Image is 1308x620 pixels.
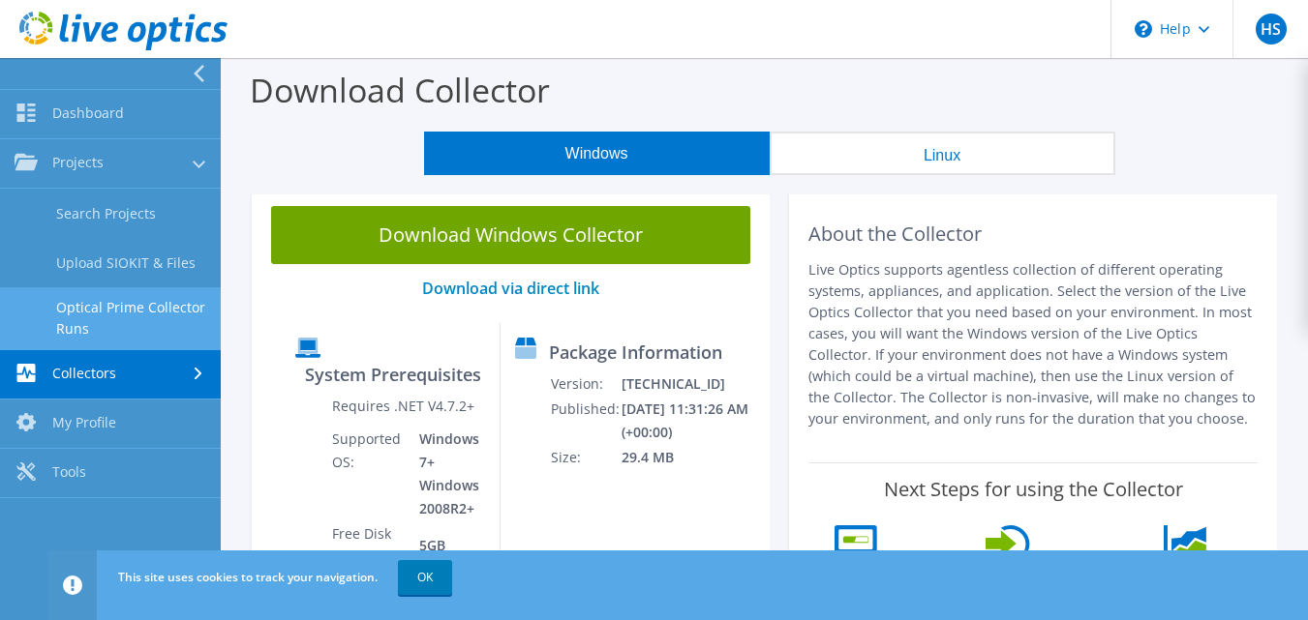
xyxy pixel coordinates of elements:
svg: \n [1135,20,1152,38]
td: Supported OS: [331,427,405,521]
td: Size: [550,445,621,470]
td: 29.4 MB [621,445,761,470]
a: Download via direct link [422,278,599,299]
a: Download Windows Collector [271,206,750,264]
label: Package Information [549,342,722,362]
label: Download Collector [250,68,550,112]
button: Linux [770,132,1115,175]
td: 5GB [405,521,485,570]
td: Published: [550,397,621,445]
a: OK [398,560,452,595]
h2: About the Collector [808,222,1258,246]
td: [TECHNICAL_ID] [621,371,761,397]
span: This site uses cookies to track your navigation. [118,569,378,585]
label: Next Steps for using the Collector [884,478,1183,501]
span: HS [1256,14,1287,44]
button: Windows [424,132,770,175]
td: Version: [550,371,621,397]
label: System Prerequisites [305,365,481,384]
p: Live Optics supports agentless collection of different operating systems, appliances, and applica... [808,259,1258,429]
td: [DATE] 11:31:26 AM (+00:00) [621,397,761,445]
td: Free Disk Space: [331,521,405,570]
td: Windows 7+ Windows 2008R2+ [405,427,485,521]
label: Requires .NET V4.7.2+ [332,397,474,416]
